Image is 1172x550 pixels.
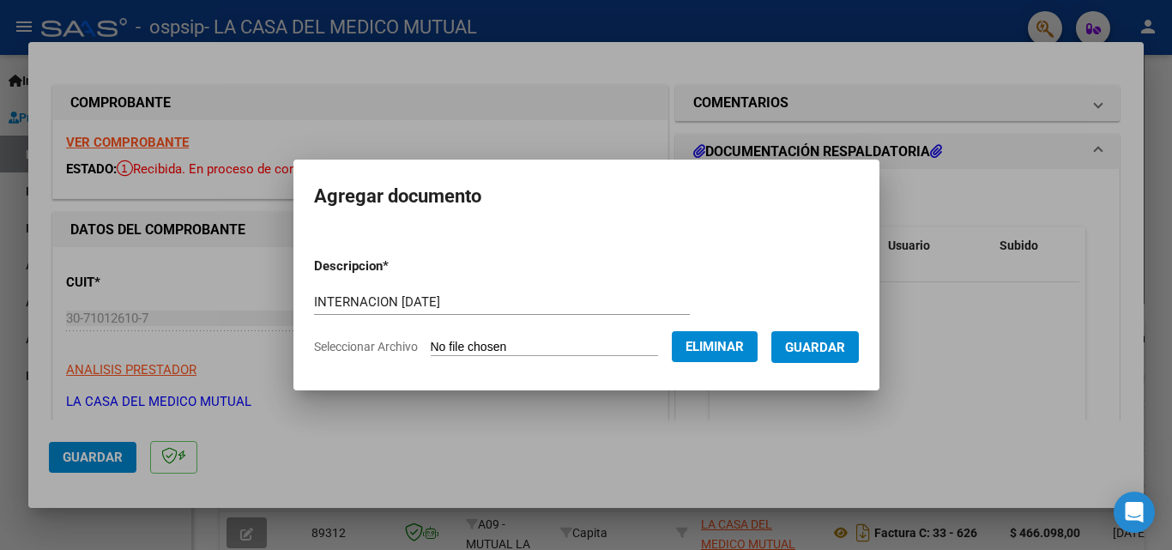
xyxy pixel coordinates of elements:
[1114,492,1155,533] div: Open Intercom Messenger
[771,331,859,363] button: Guardar
[314,340,418,354] span: Seleccionar Archivo
[314,180,859,213] h2: Agregar documento
[785,340,845,355] span: Guardar
[314,257,478,276] p: Descripcion
[672,331,758,362] button: Eliminar
[686,339,744,354] span: Eliminar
